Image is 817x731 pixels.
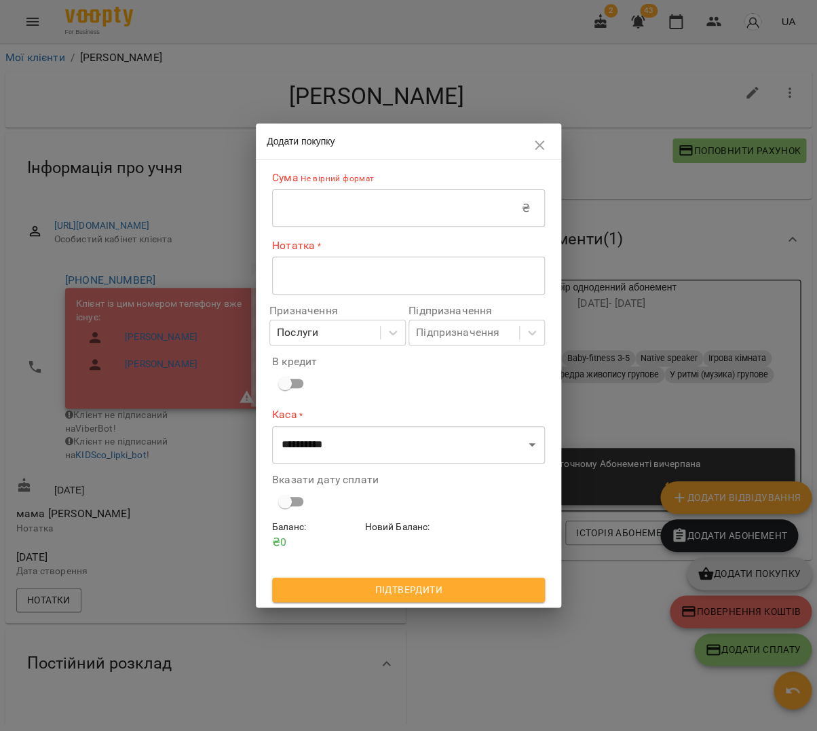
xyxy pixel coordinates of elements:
p: ₴ [522,200,530,217]
label: Підпризначення [408,305,545,316]
span: Додати покупку [267,136,335,147]
span: Підтвердити [283,582,534,598]
div: Послуги [277,324,318,341]
label: В кредит [272,356,545,367]
label: Вказати дату сплати [272,474,545,485]
h6: Новий Баланс : [365,520,453,535]
h6: Баланс : [272,520,360,535]
label: Нотатка [272,238,545,253]
div: Підпризначення [416,324,499,341]
p: ₴ 0 [272,534,360,550]
label: Каса [272,407,545,423]
label: Сума [272,170,545,186]
button: Підтвердити [272,578,545,602]
p: Не вірний формат [299,172,375,186]
label: Призначення [269,305,406,316]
